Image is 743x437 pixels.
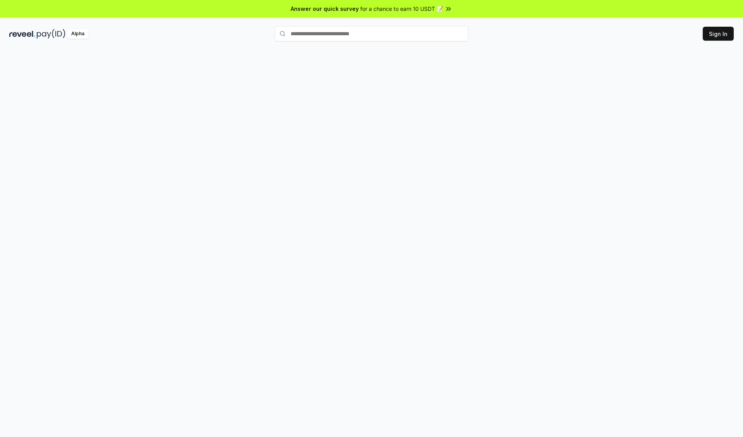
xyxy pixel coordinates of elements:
span: Answer our quick survey [291,5,359,13]
img: pay_id [37,29,65,39]
span: for a chance to earn 10 USDT 📝 [360,5,443,13]
button: Sign In [703,27,734,41]
img: reveel_dark [9,29,35,39]
div: Alpha [67,29,89,39]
